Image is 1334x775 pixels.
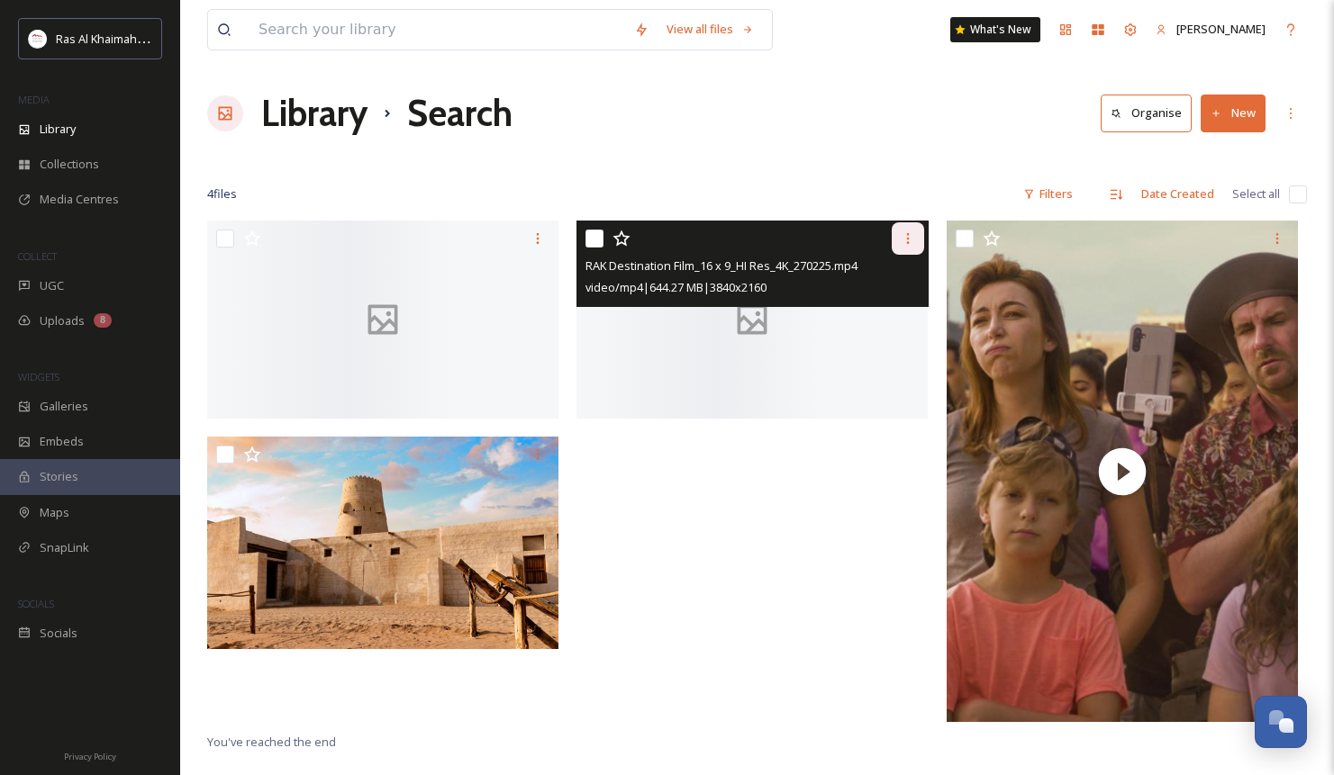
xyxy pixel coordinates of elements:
[1201,95,1266,131] button: New
[585,257,858,274] span: RAK Destination Film_16 x 9_HI Res_4K_270225.mp4
[40,156,99,173] span: Collections
[64,751,116,762] span: Privacy Policy
[94,313,112,328] div: 8
[18,249,57,263] span: COLLECT
[250,10,625,50] input: Search your library
[585,279,767,295] span: video/mp4 | 644.27 MB | 3840 x 2160
[40,504,69,521] span: Maps
[207,734,336,750] span: You've reached the end
[40,433,84,450] span: Embeds
[56,30,311,47] span: Ras Al Khaimah Tourism Development Authority
[1101,95,1192,131] button: Organise
[207,185,237,203] span: 4 file s
[18,370,59,383] span: WIDGETS
[40,312,85,329] span: Uploads
[1255,696,1307,748] button: Open Chat
[1101,95,1201,131] a: Organise
[40,398,88,415] span: Galleries
[29,30,47,48] img: Logo_RAKTDA_RGB-01.png
[1014,176,1082,212] div: Filters
[18,93,50,106] span: MEDIA
[40,191,119,208] span: Media Centres
[947,221,1298,722] img: thumbnail
[40,468,78,485] span: Stories
[40,539,89,556] span: SnapLink
[1147,12,1275,47] a: [PERSON_NAME]
[1132,176,1223,212] div: Date Created
[658,12,763,47] a: View all files
[40,277,64,294] span: UGC
[1232,185,1280,203] span: Select all
[950,17,1040,42] a: What's New
[207,437,558,650] img: Jazeera Al Hamra.jpg
[1176,21,1266,37] span: [PERSON_NAME]
[18,597,54,610] span: SOCIALS
[261,86,368,140] a: Library
[40,625,77,642] span: Socials
[64,744,116,766] a: Privacy Policy
[407,86,513,140] h1: Search
[40,121,76,138] span: Library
